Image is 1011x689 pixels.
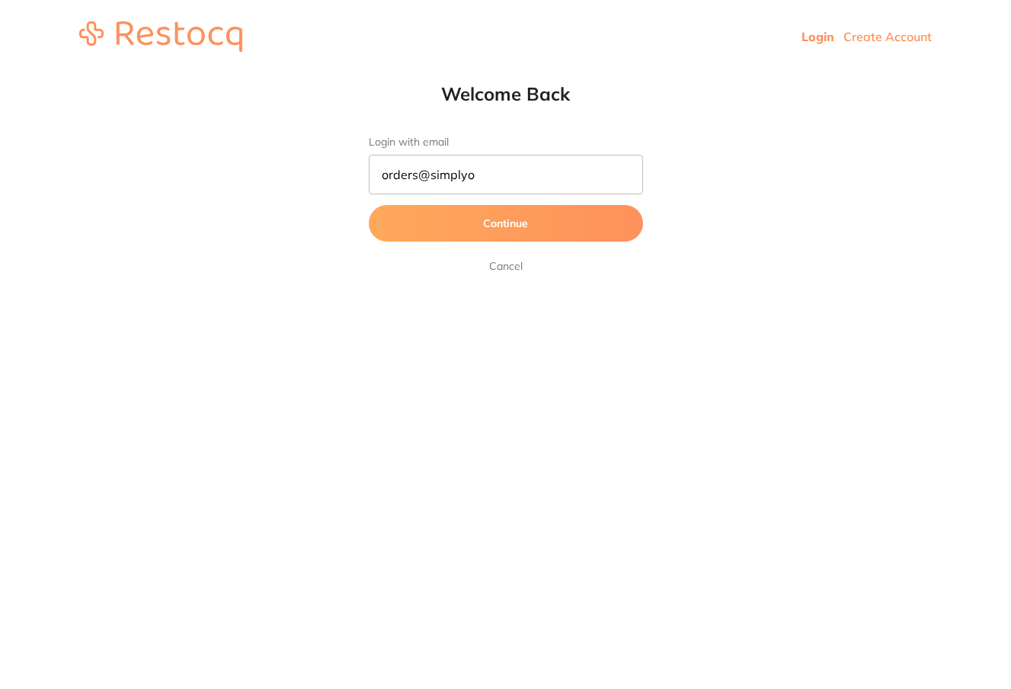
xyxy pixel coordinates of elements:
button: Continue [369,205,643,242]
h1: Welcome Back [338,82,673,105]
img: restocq_logo.svg [79,21,242,52]
a: Cancel [486,257,526,275]
a: Login [801,29,834,44]
a: Create Account [843,29,932,44]
label: Login with email [369,136,643,149]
